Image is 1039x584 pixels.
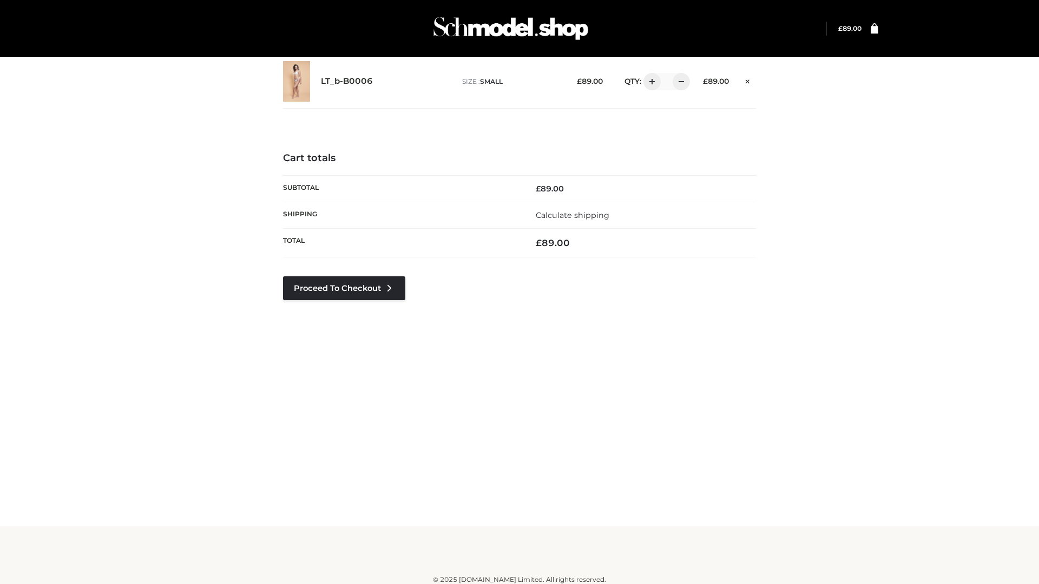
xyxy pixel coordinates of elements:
span: £ [838,24,843,32]
a: Proceed to Checkout [283,276,405,300]
bdi: 89.00 [536,184,564,194]
th: Subtotal [283,175,519,202]
bdi: 89.00 [536,237,570,248]
span: SMALL [480,77,503,85]
span: £ [536,184,541,194]
h4: Cart totals [283,152,756,164]
th: Shipping [283,202,519,228]
th: Total [283,229,519,257]
p: size : [462,77,560,87]
bdi: 89.00 [703,77,729,85]
div: QTY: [614,73,686,90]
a: Remove this item [740,73,756,87]
bdi: 89.00 [577,77,603,85]
span: £ [577,77,582,85]
a: LT_b-B0006 [321,76,373,87]
a: £89.00 [838,24,862,32]
a: Calculate shipping [536,210,609,220]
img: Schmodel Admin 964 [430,7,592,50]
span: £ [703,77,708,85]
bdi: 89.00 [838,24,862,32]
span: £ [536,237,542,248]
